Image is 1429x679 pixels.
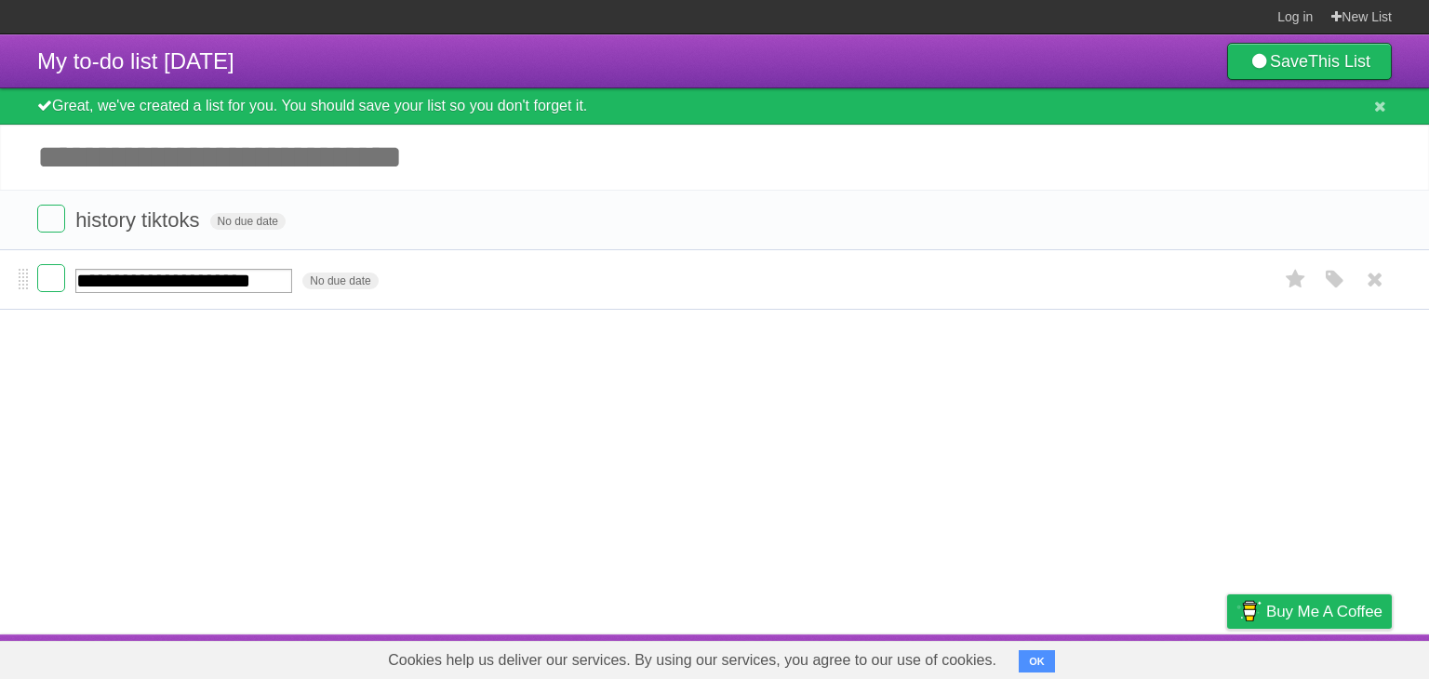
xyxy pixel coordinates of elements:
span: No due date [210,213,286,230]
a: Terms [1140,639,1181,674]
button: OK [1019,650,1055,672]
span: history tiktoks [75,208,204,232]
label: Done [37,264,65,292]
a: Suggest a feature [1275,639,1392,674]
img: Buy me a coffee [1236,595,1262,627]
a: SaveThis List [1227,43,1392,80]
span: No due date [302,273,378,289]
a: Developers [1041,639,1116,674]
label: Done [37,205,65,233]
span: My to-do list [DATE] [37,48,234,73]
label: Star task [1278,264,1314,295]
a: Privacy [1203,639,1251,674]
span: Cookies help us deliver our services. By using our services, you agree to our use of cookies. [369,642,1015,679]
span: Buy me a coffee [1266,595,1382,628]
a: Buy me a coffee [1227,594,1392,629]
a: About [980,639,1019,674]
b: This List [1308,52,1370,71]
